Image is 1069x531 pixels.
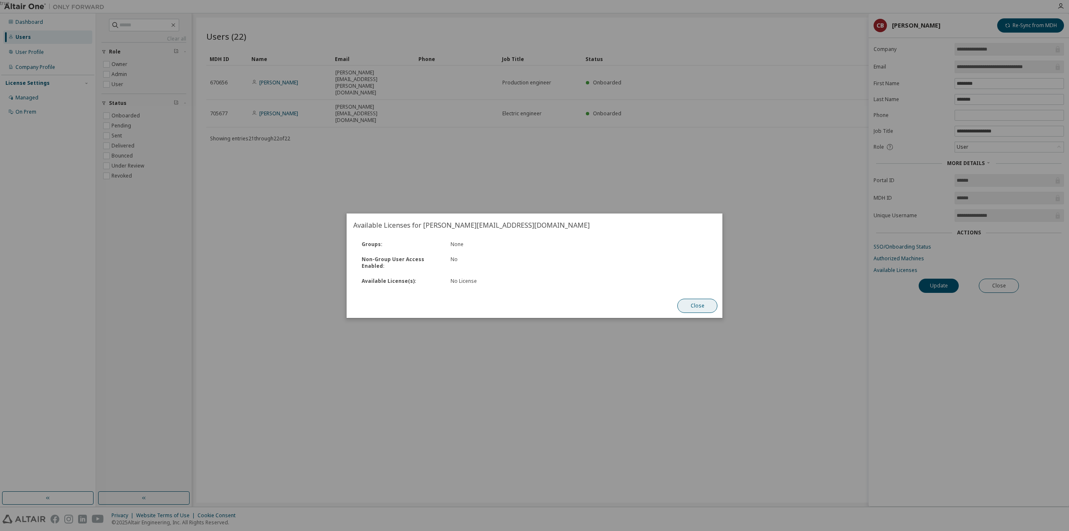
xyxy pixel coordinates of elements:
div: Non-Group User Access Enabled : [357,256,446,269]
div: Groups : [357,241,446,248]
button: Close [677,299,717,313]
h2: Available Licenses for [PERSON_NAME][EMAIL_ADDRESS][DOMAIN_NAME] [347,213,722,237]
div: None [446,241,579,248]
div: Available License(s) : [357,278,446,285]
div: No [446,256,579,269]
div: No License [451,278,574,285]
